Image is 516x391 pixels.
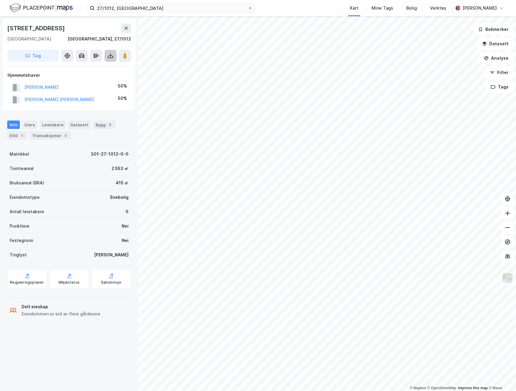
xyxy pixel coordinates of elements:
div: Enebolig [110,194,129,201]
a: Mapbox [410,386,426,390]
button: Filter [485,67,514,79]
button: Tag [7,50,59,62]
div: Leietakere [40,121,66,129]
div: [STREET_ADDRESS] [7,23,66,33]
button: Analyse [479,52,514,64]
img: Z [502,272,513,284]
div: Festegrunn [10,237,33,244]
div: Tinglyst [10,251,27,258]
div: Antall leietakere [10,208,44,215]
div: 1 [19,133,25,139]
div: Eiere [22,121,37,129]
div: 2 [62,133,68,139]
div: [GEOGRAPHIC_DATA] [7,35,51,43]
div: 415 ㎡ [116,179,129,187]
button: Bokmerker [473,23,514,35]
div: Matrikkel [10,151,29,158]
div: 0 [126,208,129,215]
a: OpenStreetMap [427,386,457,390]
div: [PERSON_NAME] [463,4,497,12]
div: [GEOGRAPHIC_DATA], 27/1012 [68,35,131,43]
div: Transaksjoner [30,131,71,140]
button: Tags [486,81,514,93]
div: 301-27-1012-0-0 [91,151,129,158]
div: Miljøstatus [59,280,80,285]
div: 50% [118,95,127,102]
a: Improve this map [458,386,488,390]
div: Eiendomstype [10,194,40,201]
div: 50% [118,82,127,90]
div: Mine Tags [372,4,393,12]
div: Eiendommen er eid av flere gårdeiere [22,310,100,318]
div: Tomteareal [10,165,34,172]
div: Hjemmelshaver [8,72,131,79]
iframe: Chat Widget [486,362,516,391]
div: Nei [122,222,129,230]
div: Delt eieskap [22,303,100,310]
div: ESG [7,131,27,140]
div: Nei [122,237,129,244]
div: Punktleie [10,222,29,230]
div: Info [7,121,20,129]
div: Saksinnsyn [101,280,122,285]
div: Bruksareal (BRA) [10,179,44,187]
div: 2 553 ㎡ [111,165,129,172]
div: Reguleringsplaner [10,280,44,285]
div: Bygg [93,121,115,129]
div: Kontrollprogram for chat [486,362,516,391]
input: Søk på adresse, matrikkel, gårdeiere, leietakere eller personer [95,4,248,13]
div: 3 [107,122,113,128]
div: Bolig [406,4,417,12]
img: logo.f888ab2527a4732fd821a326f86c7f29.svg [10,3,73,13]
div: Datasett [68,121,91,129]
button: Datasett [477,38,514,50]
div: Kart [350,4,358,12]
div: Verktøy [430,4,446,12]
div: [PERSON_NAME] [94,251,129,258]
